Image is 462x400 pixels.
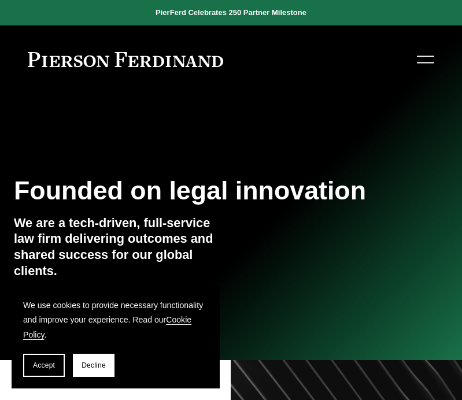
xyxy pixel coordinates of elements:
span: Accept [33,361,55,369]
h4: We are a tech-driven, full-service law firm delivering outcomes and shared success for our global... [14,215,231,279]
h1: Founded on legal innovation [14,176,376,205]
a: Cookie Policy [23,315,191,339]
button: Accept [23,354,65,377]
p: We use cookies to provide necessary functionality and improve your experience. Read our . [23,298,208,342]
button: Decline [73,354,114,377]
span: Decline [82,361,106,369]
section: Cookie banner [12,287,220,388]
